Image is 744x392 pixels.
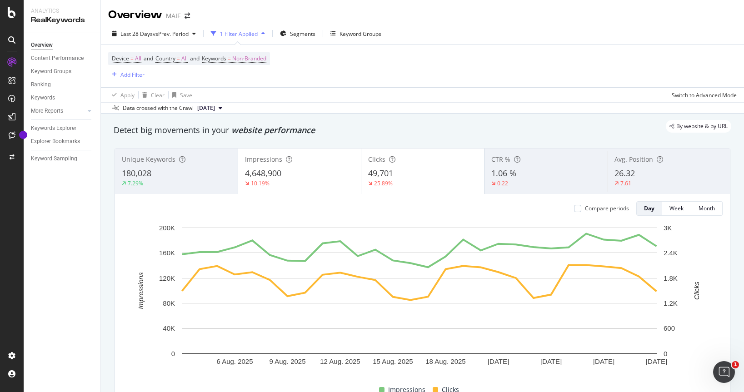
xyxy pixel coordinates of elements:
[691,201,723,216] button: Month
[120,91,135,99] div: Apply
[31,93,55,103] div: Keywords
[620,179,631,187] div: 7.61
[120,71,145,79] div: Add Filter
[585,204,629,212] div: Compare periods
[31,154,94,164] a: Keyword Sampling
[190,55,200,62] span: and
[540,357,562,365] text: [DATE]
[669,204,684,212] div: Week
[108,7,162,23] div: Overview
[122,155,175,164] span: Unique Keywords
[163,324,175,332] text: 40K
[19,131,27,139] div: Tooltip anchor
[197,104,215,112] span: 2025 Aug. 26th
[228,55,231,62] span: =
[153,30,189,38] span: vs Prev. Period
[491,155,510,164] span: CTR %
[31,54,84,63] div: Content Performance
[123,104,194,112] div: Data crossed with the Crawl
[425,357,465,365] text: 18 Aug. 2025
[151,91,165,99] div: Clear
[194,103,226,114] button: [DATE]
[31,7,93,15] div: Analytics
[163,299,175,307] text: 80K
[699,204,715,212] div: Month
[159,274,175,282] text: 120K
[664,299,678,307] text: 1.2K
[120,30,153,38] span: Last 28 Days
[340,30,381,38] div: Keyword Groups
[31,93,94,103] a: Keywords
[664,224,672,232] text: 3K
[159,249,175,257] text: 160K
[202,55,226,62] span: Keywords
[646,357,667,365] text: [DATE]
[614,155,653,164] span: Avg. Position
[713,361,735,383] iframe: Intercom live chat
[31,80,51,89] div: Ranking
[112,55,129,62] span: Device
[31,106,85,116] a: More Reports
[664,350,667,357] text: 0
[31,67,71,76] div: Keyword Groups
[368,155,385,164] span: Clicks
[31,67,94,76] a: Keyword Groups
[668,88,737,102] button: Switch to Advanced Mode
[327,26,385,41] button: Keyword Groups
[216,357,253,365] text: 6 Aug. 2025
[614,168,635,179] span: 26.32
[31,137,80,146] div: Explorer Bookmarks
[491,168,516,179] span: 1.06 %
[693,281,700,299] text: Clicks
[672,91,737,99] div: Switch to Advanced Mode
[31,124,94,133] a: Keywords Explorer
[732,361,739,368] span: 1
[31,15,93,25] div: RealKeywords
[108,88,135,102] button: Apply
[31,40,53,50] div: Overview
[593,357,614,365] text: [DATE]
[130,55,134,62] span: =
[155,55,175,62] span: Country
[276,26,319,41] button: Segments
[135,52,141,65] span: All
[644,204,654,212] div: Day
[159,224,175,232] text: 200K
[373,357,413,365] text: 15 Aug. 2025
[676,124,728,129] span: By website & by URL
[180,91,192,99] div: Save
[31,137,94,146] a: Explorer Bookmarks
[636,201,662,216] button: Day
[171,350,175,357] text: 0
[269,357,305,365] text: 9 Aug. 2025
[664,324,675,332] text: 600
[31,54,94,63] a: Content Performance
[664,274,678,282] text: 1.8K
[320,357,360,365] text: 12 Aug. 2025
[207,26,269,41] button: 1 Filter Applied
[122,168,151,179] span: 180,028
[137,272,145,309] text: Impressions
[488,357,509,365] text: [DATE]
[108,69,145,80] button: Add Filter
[108,26,200,41] button: Last 28 DaysvsPrev. Period
[664,249,678,257] text: 2.4K
[31,106,63,116] div: More Reports
[662,201,691,216] button: Week
[166,11,181,20] div: MAIF
[666,120,731,133] div: legacy label
[122,223,716,381] svg: A chart.
[31,124,76,133] div: Keywords Explorer
[177,55,180,62] span: =
[31,40,94,50] a: Overview
[220,30,258,38] div: 1 Filter Applied
[245,168,281,179] span: 4,648,900
[128,179,143,187] div: 7.29%
[497,179,508,187] div: 0.22
[245,155,282,164] span: Impressions
[144,55,153,62] span: and
[368,168,393,179] span: 49,701
[139,88,165,102] button: Clear
[169,88,192,102] button: Save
